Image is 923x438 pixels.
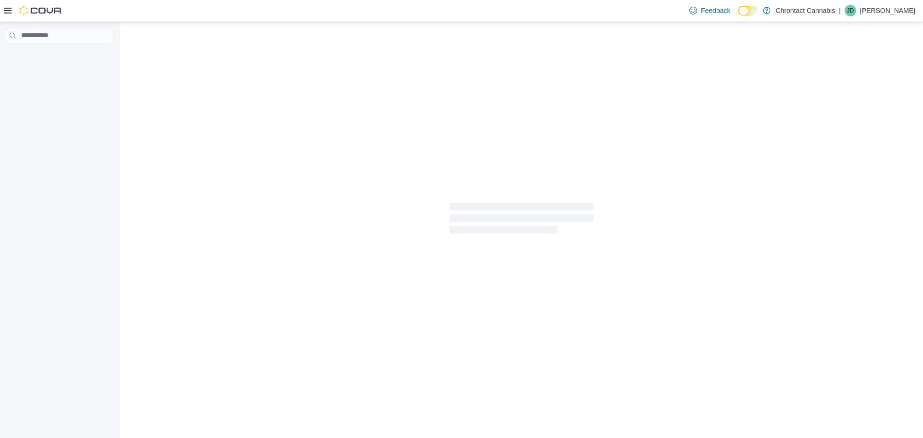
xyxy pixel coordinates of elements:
span: Loading [449,205,594,236]
p: [PERSON_NAME] [860,5,915,16]
div: Joel Davey [845,5,856,16]
img: Cova [19,6,62,15]
input: Dark Mode [738,6,758,16]
p: | [839,5,841,16]
span: JD [847,5,854,16]
a: Feedback [686,1,734,20]
span: Feedback [701,6,730,15]
p: Chrontact Cannabis [775,5,835,16]
nav: Complex example [6,45,113,68]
